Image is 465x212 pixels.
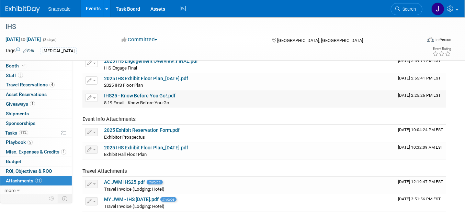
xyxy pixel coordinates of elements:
td: Toggle Event Tabs [58,194,72,203]
span: Giveaways [6,101,35,107]
span: Shipments [6,111,29,116]
a: Playbook5 [0,138,72,147]
a: 2025 IHS Exhibit Floor Plan_[DATE].pdf [104,145,188,150]
img: Jennifer Benedict [431,2,444,15]
a: MY JWM - IHS [DATE].pdf [104,197,159,202]
div: IHS [3,21,413,33]
a: Tasks91% [0,128,72,138]
td: Tags [5,47,34,55]
div: [MEDICAL_DATA] [41,47,77,55]
span: 4 [49,82,55,87]
td: Upload Timestamp [395,56,446,73]
span: Upload Timestamp [398,145,443,150]
span: to [20,36,26,42]
td: Upload Timestamp [395,91,446,108]
span: Upload Timestamp [398,93,441,98]
span: Search [400,7,416,12]
span: Invoice [160,197,177,202]
span: 1 [30,101,35,106]
a: ROI, Objectives & ROO [0,167,72,176]
span: Event Info Attachments [82,116,136,122]
span: Travel Invoice (Lodging: Hotel) [104,204,165,209]
span: 11 [35,178,42,183]
span: more [4,188,15,193]
span: Attachments [6,178,42,183]
div: Event Format [386,36,452,46]
div: In-Person [435,37,451,42]
a: Sponsorships [0,119,72,128]
span: 3 [18,73,23,78]
a: 2025 IHS Exhibit Floor Plan_[DATE].pdf [104,76,188,81]
span: Sponsorships [6,120,35,126]
span: 1 [61,149,66,155]
td: Upload Timestamp [395,142,446,160]
a: Asset Reservations [0,90,72,99]
span: Upload Timestamp [398,76,441,81]
span: Staff [6,73,23,78]
span: IHS Engage Final [104,65,137,71]
span: Budget [6,159,21,164]
button: Committed [119,36,160,43]
span: Misc. Expenses & Credits [6,149,66,155]
span: [DATE] [DATE] [5,36,41,42]
span: ROI, Objectives & ROO [6,168,52,174]
td: Upload Timestamp [395,125,446,142]
span: Upload Timestamp [398,197,441,201]
a: Shipments [0,109,72,118]
a: Search [391,3,422,15]
a: Misc. Expenses & Credits1 [0,147,72,157]
span: Travel Reservations [6,82,55,87]
td: Personalize Event Tab Strip [46,194,58,203]
td: Upload Timestamp [395,194,446,211]
span: 8.19 Email - Know Before You Go [104,100,169,105]
span: Booth [6,63,27,68]
td: Upload Timestamp [395,177,446,194]
a: Travel Reservations4 [0,80,72,89]
span: Snapscale [48,6,70,12]
a: Attachments11 [0,176,72,185]
a: 2025 Exhibit Reservation Form.pdf [104,127,180,133]
span: Invoice [147,180,163,184]
span: Travel Attachments [82,168,127,174]
span: Tasks [5,130,28,136]
i: Booth reservation complete [22,64,25,67]
span: Upload Timestamp [398,179,443,184]
td: Upload Timestamp [395,73,446,91]
a: 2025 IHS Engagement Overview_FINAL.pdf [104,58,198,64]
span: Playbook [6,139,33,145]
img: Format-Inperson.png [427,37,434,42]
a: Giveaways1 [0,99,72,109]
img: ExhibitDay [5,6,40,13]
span: Travel Invoice (Lodging: Hotel) [104,187,165,192]
span: (3 days) [42,38,57,42]
a: Staff3 [0,71,72,80]
span: Upload Timestamp [398,127,443,132]
a: more [0,186,72,195]
span: 2025 IHS Floor Plan [104,83,143,88]
span: [GEOGRAPHIC_DATA], [GEOGRAPHIC_DATA] [277,38,363,43]
a: IHS25 - Know Before You Go!.pdf [104,93,175,98]
a: Booth [0,61,72,71]
span: Exhibit Hall Floor Plan [104,152,147,157]
a: Edit [23,49,34,53]
a: Budget [0,157,72,166]
span: Asset Reservations [6,92,47,97]
span: 5 [27,140,33,145]
span: Exhibitor Prospectus [104,135,145,140]
div: Event Rating [432,47,451,51]
a: AC JWM IHS25.pdf [104,179,145,185]
span: 91% [19,130,28,135]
